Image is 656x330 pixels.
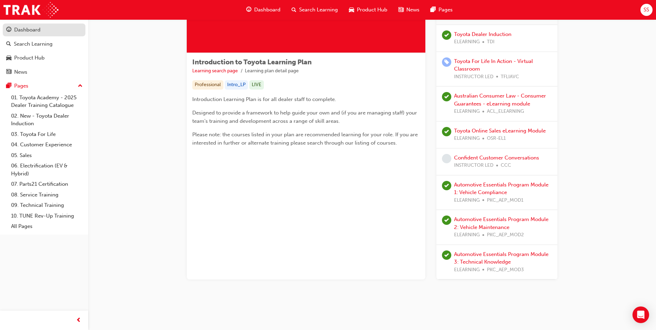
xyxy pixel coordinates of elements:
span: learningRecordVerb_PASS-icon [442,30,451,40]
li: Learning plan detail page [245,67,299,75]
span: news-icon [6,69,11,75]
button: DashboardSearch LearningProduct HubNews [3,22,85,80]
span: learningRecordVerb_PASS-icon [442,216,451,225]
span: Please note: the courses listed in your plan are recommended learning for your role. If you are i... [192,131,419,146]
span: CCC [501,162,511,169]
span: Pages [438,6,453,14]
a: Toyota Dealer Induction [454,31,511,37]
span: prev-icon [76,316,81,325]
span: TDI [487,38,495,46]
a: Australian Consumer Law - Consumer Guarantees - eLearning module [454,93,546,107]
a: guage-iconDashboard [241,3,286,17]
button: SS [640,4,653,16]
a: Learning search page [192,68,238,74]
a: car-iconProduct Hub [343,3,393,17]
span: INSTRUCTOR LED [454,73,493,81]
span: OSR-EL1 [487,135,506,143]
a: 06. Electrification (EV & Hybrid) [8,161,85,179]
span: Introduction Learning Plan is for all dealer staff to complete. [192,96,336,102]
a: 08. Service Training [8,190,85,200]
a: Toyota For Life In Action - Virtual Classroom [454,58,533,72]
a: All Pages [8,221,85,232]
a: Product Hub [3,52,85,64]
div: Intro_LP [225,80,248,90]
a: 05. Sales [8,150,85,161]
a: 01. Toyota Academy - 2025 Dealer Training Catalogue [8,92,85,111]
span: TFLIAVC [501,73,519,81]
span: learningRecordVerb_COMPLETE-icon [442,92,451,101]
div: Dashboard [14,26,40,34]
div: Professional [192,80,223,90]
div: Pages [14,82,28,90]
span: Introduction to Toyota Learning Plan [192,58,312,66]
div: News [14,68,27,76]
a: 07. Parts21 Certification [8,179,85,190]
span: Designed to provide a framework to help guide your own and (if you are managing staff) your team'... [192,110,418,124]
span: car-icon [349,6,354,14]
img: Trak [3,2,58,18]
span: ELEARNING [454,266,480,274]
span: learningRecordVerb_PASS-icon [442,127,451,136]
a: Search Learning [3,38,85,51]
a: 02. New - Toyota Dealer Induction [8,111,85,129]
span: learningRecordVerb_ENROLL-icon [442,57,451,67]
span: INSTRUCTOR LED [454,162,493,169]
a: Automotive Essentials Program Module 1: Vehicle Compliance [454,182,548,196]
span: learningRecordVerb_PASS-icon [442,181,451,190]
button: Pages [3,80,85,92]
a: News [3,66,85,79]
a: 03. Toyota For Life [8,129,85,140]
span: ELEARNING [454,108,480,116]
div: Search Learning [14,40,53,48]
span: SS [644,6,649,14]
span: PKC_AEP_MOD1 [487,196,524,204]
span: search-icon [292,6,296,14]
a: news-iconNews [393,3,425,17]
a: pages-iconPages [425,3,458,17]
span: news-icon [398,6,404,14]
span: ELEARNING [454,38,480,46]
a: Automotive Essentials Program Module 2: Vehicle Maintenance [454,216,548,230]
span: Search Learning [299,6,338,14]
a: Confident Customer Conversations [454,155,539,161]
span: learningRecordVerb_NONE-icon [442,154,451,163]
a: Automotive Essentials Program Module 3: Technical Knowledge [454,251,548,265]
a: 04. Customer Experience [8,139,85,150]
div: Open Intercom Messenger [632,306,649,323]
span: ELEARNING [454,196,480,204]
span: ELEARNING [454,231,480,239]
span: Dashboard [254,6,280,14]
span: guage-icon [6,27,11,33]
span: PKC_AEP_MOD3 [487,266,524,274]
span: car-icon [6,55,11,61]
div: LIVE [249,80,264,90]
span: search-icon [6,41,11,47]
span: up-icon [78,82,83,91]
span: pages-icon [6,83,11,89]
a: Toyota Online Sales eLearning Module [454,128,546,134]
span: learningRecordVerb_PASS-icon [442,250,451,260]
a: 09. Technical Training [8,200,85,211]
span: guage-icon [246,6,251,14]
a: Dashboard [3,24,85,36]
span: Product Hub [357,6,387,14]
div: Product Hub [14,54,45,62]
span: News [406,6,419,14]
a: 10. TUNE Rev-Up Training [8,211,85,221]
span: ACL_ELEARNING [487,108,524,116]
span: ELEARNING [454,135,480,143]
span: pages-icon [431,6,436,14]
a: search-iconSearch Learning [286,3,343,17]
span: PKC_AEP_MOD2 [487,231,524,239]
